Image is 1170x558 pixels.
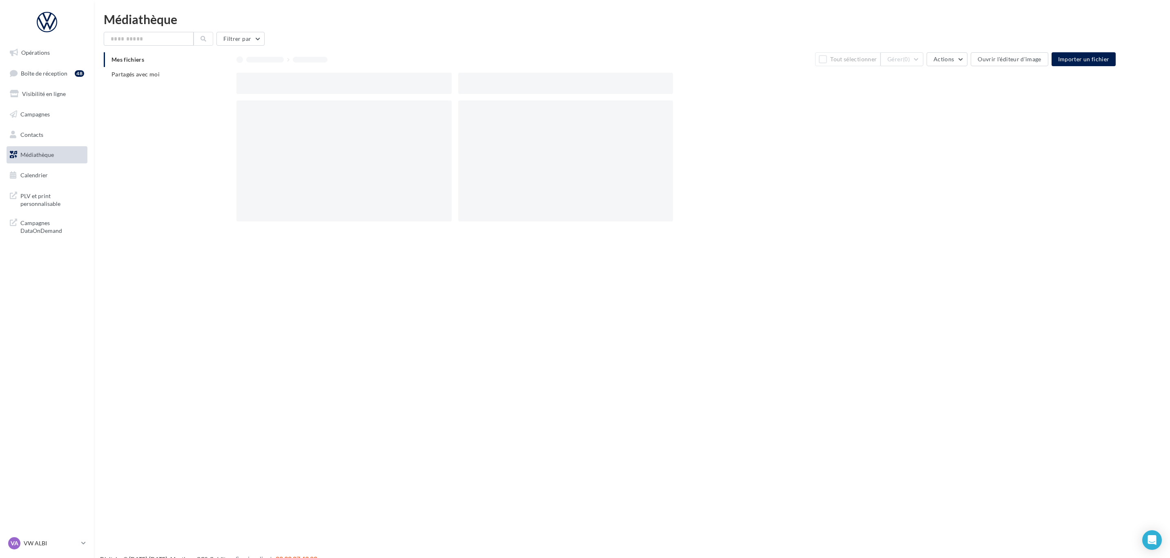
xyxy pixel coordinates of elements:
button: Actions [927,52,967,66]
button: Gérer(0) [880,52,923,66]
a: Campagnes DataOnDemand [5,214,89,238]
span: Boîte de réception [21,69,67,76]
span: Mes fichiers [111,56,144,63]
button: Filtrer par [216,32,265,46]
span: Médiathèque [20,151,54,158]
span: Importer un fichier [1058,56,1110,62]
button: Tout sélectionner [815,52,880,66]
a: Calendrier [5,167,89,184]
button: Ouvrir l'éditeur d'image [971,52,1048,66]
div: Open Intercom Messenger [1142,530,1162,550]
span: Campagnes DataOnDemand [20,217,84,235]
span: PLV et print personnalisable [20,190,84,208]
span: Partagés avec moi [111,71,160,78]
a: VA VW ALBI [7,536,87,551]
span: Calendrier [20,172,48,179]
a: Opérations [5,44,89,61]
p: VW ALBI [24,539,78,547]
span: Visibilité en ligne [22,90,66,97]
span: Contacts [20,131,43,138]
a: Médiathèque [5,146,89,163]
span: Actions [934,56,954,62]
span: Opérations [21,49,50,56]
span: Campagnes [20,111,50,118]
div: 48 [75,70,84,77]
a: Visibilité en ligne [5,85,89,103]
span: (0) [903,56,910,62]
a: Campagnes [5,106,89,123]
a: Contacts [5,126,89,143]
span: VA [11,539,18,547]
button: Importer un fichier [1052,52,1116,66]
div: Médiathèque [104,13,1160,25]
a: Boîte de réception48 [5,65,89,82]
a: PLV et print personnalisable [5,187,89,211]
